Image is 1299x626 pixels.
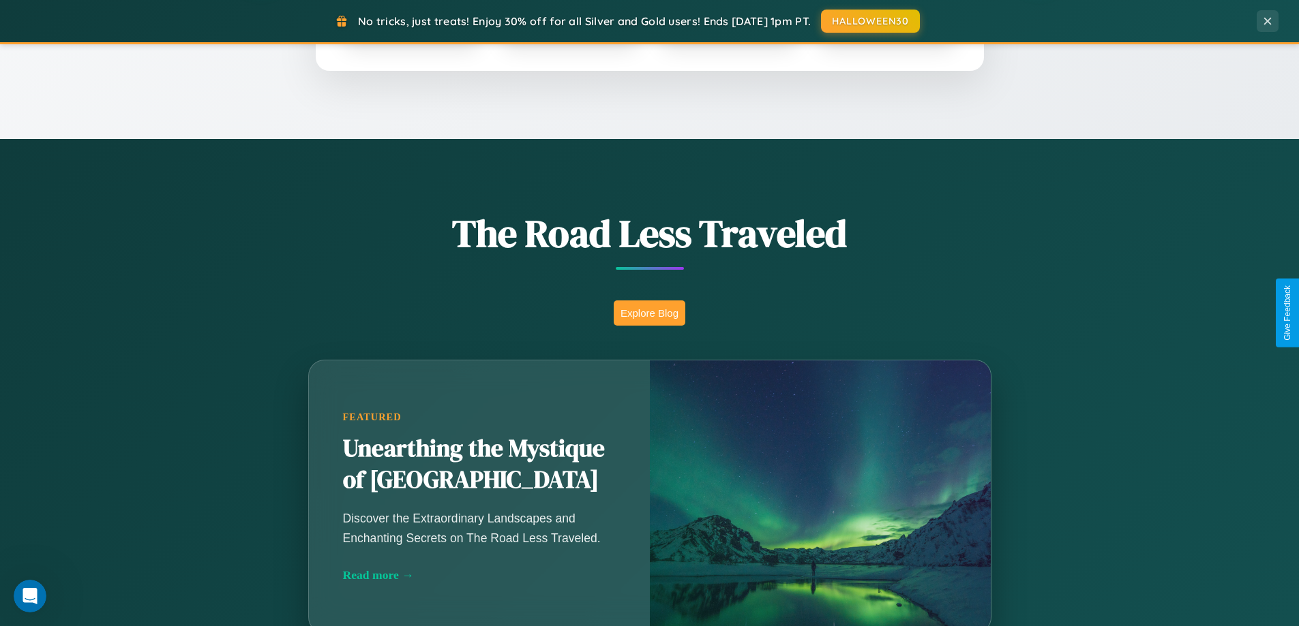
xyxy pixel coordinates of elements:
iframe: Intercom live chat [14,580,46,612]
div: Give Feedback [1283,285,1292,341]
h1: The Road Less Traveled [241,207,1059,260]
p: Discover the Extraordinary Landscapes and Enchanting Secrets on The Road Less Traveled. [343,509,616,547]
span: No tricks, just treats! Enjoy 30% off for all Silver and Gold users! Ends [DATE] 1pm PT. [358,14,811,28]
button: HALLOWEEN30 [821,10,920,33]
button: Explore Blog [614,300,685,326]
h2: Unearthing the Mystique of [GEOGRAPHIC_DATA] [343,433,616,496]
div: Featured [343,411,616,423]
div: Read more → [343,568,616,582]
